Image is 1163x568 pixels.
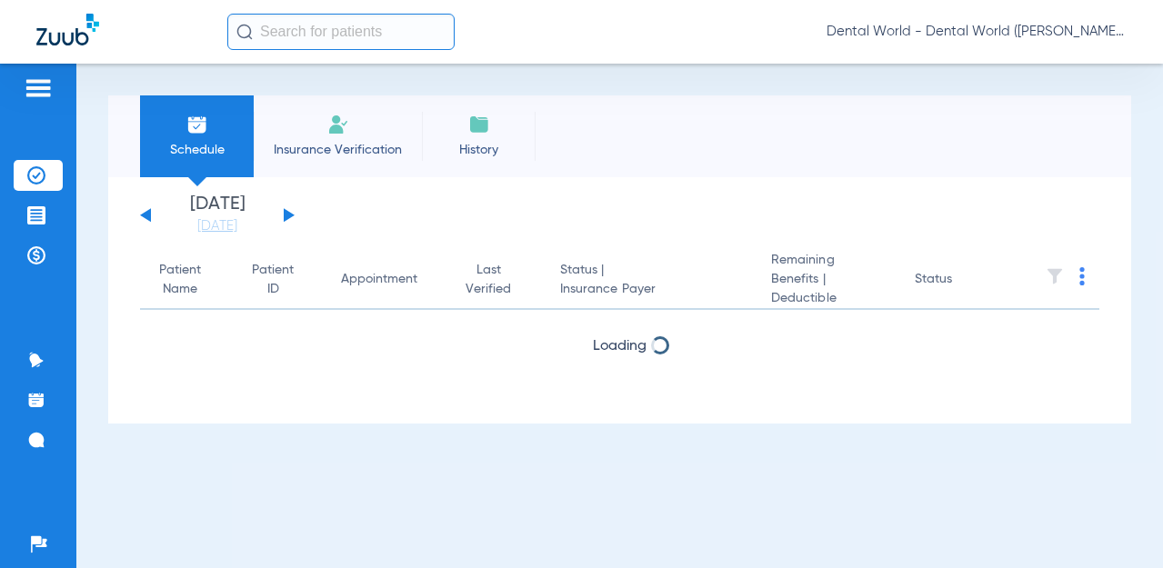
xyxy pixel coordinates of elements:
[251,261,295,299] div: Patient ID
[267,141,408,159] span: Insurance Verification
[546,251,757,310] th: Status |
[341,270,435,289] div: Appointment
[24,77,53,99] img: hamburger-icon
[155,261,222,299] div: Patient Name
[341,270,417,289] div: Appointment
[236,24,253,40] img: Search Icon
[155,261,206,299] div: Patient Name
[163,195,272,235] li: [DATE]
[468,114,490,135] img: History
[436,141,522,159] span: History
[463,261,514,299] div: Last Verified
[1046,267,1064,285] img: filter.svg
[771,289,886,308] span: Deductible
[900,251,1023,310] th: Status
[227,14,455,50] input: Search for patients
[560,280,742,299] span: Insurance Payer
[36,14,99,45] img: Zuub Logo
[463,261,530,299] div: Last Verified
[186,114,208,135] img: Schedule
[757,251,900,310] th: Remaining Benefits |
[327,114,349,135] img: Manual Insurance Verification
[593,339,647,354] span: Loading
[1079,267,1085,285] img: group-dot-blue.svg
[163,217,272,235] a: [DATE]
[251,261,311,299] div: Patient ID
[154,141,240,159] span: Schedule
[827,23,1127,41] span: Dental World - Dental World ([PERSON_NAME])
